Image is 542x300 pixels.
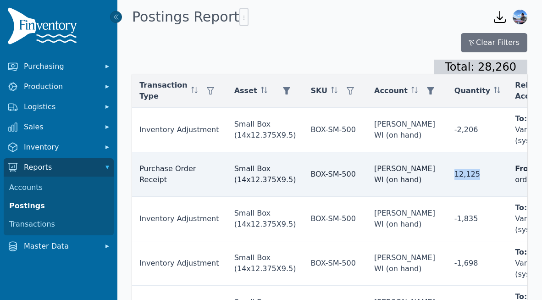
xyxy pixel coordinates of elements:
span: Master Data [24,241,97,252]
td: Small Box (14x12.375X9.5) [227,152,304,197]
button: Purchasing [4,57,114,76]
button: Clear Filters [461,33,527,52]
span: Account [374,85,408,96]
td: -2,206 [447,108,508,152]
td: -1,698 [447,241,508,286]
span: From: [515,164,539,173]
td: [PERSON_NAME] WI (on hand) [367,152,447,197]
span: Sales [24,122,97,133]
span: Inventory [24,142,97,153]
td: BOX-SM-500 [303,241,367,286]
td: [PERSON_NAME] WI (on hand) [367,241,447,286]
span: To: [515,114,527,123]
button: Reports [4,158,114,177]
button: Logistics [4,98,114,116]
a: Accounts [6,178,112,197]
a: Transactions [6,215,112,233]
td: Inventory Adjustment [132,108,227,152]
td: 12,125 [447,152,508,197]
td: [PERSON_NAME] WI (on hand) [367,197,447,241]
h1: Postings Report [132,8,249,26]
span: Purchasing [24,61,97,72]
button: Sales [4,118,114,136]
div: Total: 28,260 [434,60,527,74]
img: Finventory [7,7,81,48]
button: Master Data [4,237,114,256]
span: To: [515,203,527,212]
button: Production [4,78,114,96]
td: Small Box (14x12.375X9.5) [227,108,304,152]
td: BOX-SM-500 [303,197,367,241]
td: BOX-SM-500 [303,152,367,197]
td: BOX-SM-500 [303,108,367,152]
img: Garrett McMullen [513,10,527,24]
span: Asset [234,85,257,96]
td: Small Box (14x12.375X9.5) [227,197,304,241]
td: Inventory Adjustment [132,197,227,241]
td: Inventory Adjustment [132,241,227,286]
span: Reports [24,162,97,173]
td: -1,835 [447,197,508,241]
span: To: [515,248,527,256]
td: Purchase Order Receipt [132,152,227,197]
span: Transaction Type [139,80,188,102]
span: SKU [310,85,327,96]
td: Small Box (14x12.375X9.5) [227,241,304,286]
a: Postings [6,197,112,215]
span: Production [24,81,97,92]
span: Logistics [24,101,97,112]
td: [PERSON_NAME] WI (on hand) [367,108,447,152]
button: Inventory [4,138,114,156]
span: Quantity [454,85,490,96]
